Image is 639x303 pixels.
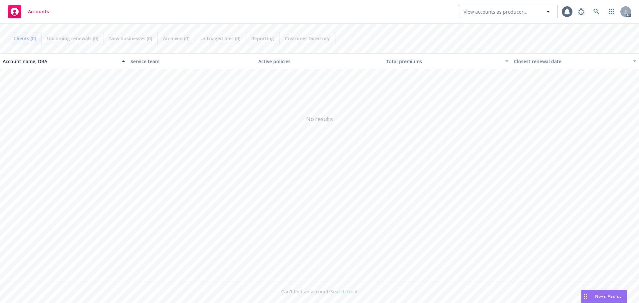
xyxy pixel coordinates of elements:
[386,58,501,65] div: Total premiums
[130,58,253,65] div: Service team
[514,58,629,65] div: Closest renewal date
[256,53,383,69] button: Active policies
[14,35,36,42] span: Clients (0)
[28,9,49,14] span: Accounts
[47,35,98,42] span: Upcoming renewals (0)
[3,58,118,65] div: Account name, DBA
[581,290,627,303] button: Nova Assist
[109,35,152,42] span: New businesses (0)
[128,53,256,69] button: Service team
[200,35,240,42] span: Untriaged files (0)
[258,58,381,65] div: Active policies
[511,53,639,69] button: Closest renewal date
[281,288,358,295] span: Can't find an account?
[383,53,511,69] button: Total premiums
[330,288,358,295] a: Search for it
[285,35,330,42] span: Customer Directory
[458,5,558,18] button: View accounts as producer...
[5,2,52,21] a: Accounts
[464,8,528,15] span: View accounts as producer...
[163,35,189,42] span: Archived (0)
[590,5,603,18] a: Search
[574,5,588,18] a: Report a Bug
[581,290,590,303] div: Drag to move
[251,35,274,42] span: Reporting
[595,293,621,299] span: Nova Assist
[605,5,618,18] a: Switch app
